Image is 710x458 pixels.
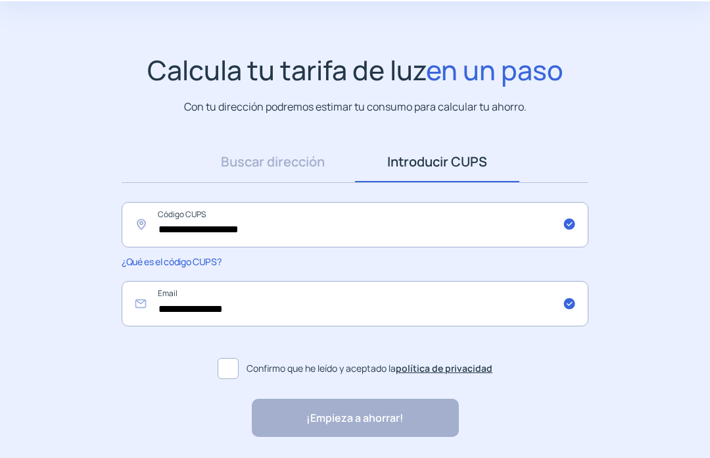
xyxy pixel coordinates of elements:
[191,141,355,182] a: Buscar dirección
[355,141,519,182] a: Introducir CUPS
[396,362,492,374] a: política de privacidad
[147,54,563,86] h1: Calcula tu tarifa de luz
[426,51,563,88] span: en un paso
[247,361,492,376] span: Confirmo que he leído y aceptado la
[184,99,527,115] p: Con tu dirección podremos estimar tu consumo para calcular tu ahorro.
[122,255,221,268] span: ¿Qué es el código CUPS?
